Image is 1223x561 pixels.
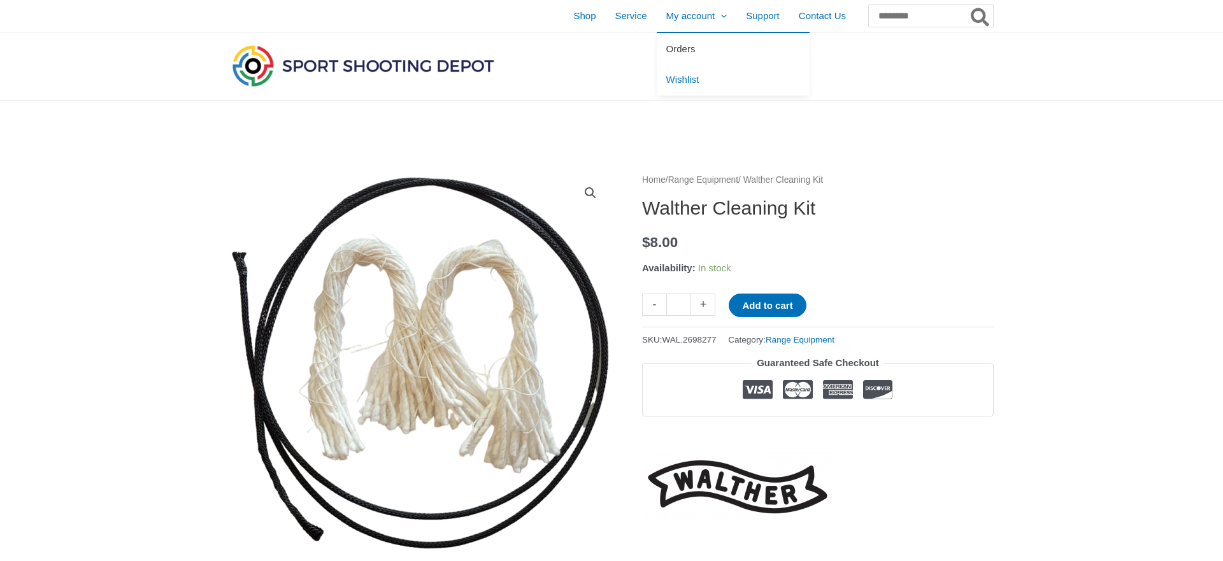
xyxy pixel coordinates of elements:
[766,335,834,344] a: Range Equipment
[579,181,602,204] a: View full-screen image gallery
[666,43,696,54] span: Orders
[642,234,650,250] span: $
[968,5,993,27] button: Search
[729,294,806,317] button: Add to cart
[666,294,691,316] input: Product quantity
[657,33,810,64] a: Orders
[668,175,738,185] a: Range Equipment
[642,175,666,185] a: Home
[642,294,666,316] a: -
[642,234,678,250] bdi: 8.00
[752,354,884,372] legend: Guaranteed Safe Checkout
[698,262,731,273] span: In stock
[642,426,994,441] iframe: Customer reviews powered by Trustpilot
[691,294,715,316] a: +
[657,64,810,96] a: Wishlist
[642,172,994,188] nav: Breadcrumb
[642,451,833,523] a: Walther
[642,197,994,220] h1: Walther Cleaning Kit
[662,335,717,344] span: WAL.2698277
[642,332,717,348] span: SKU:
[728,332,834,348] span: Category:
[229,42,497,89] img: Sport Shooting Depot
[642,262,696,273] span: Availability:
[666,74,699,85] span: Wishlist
